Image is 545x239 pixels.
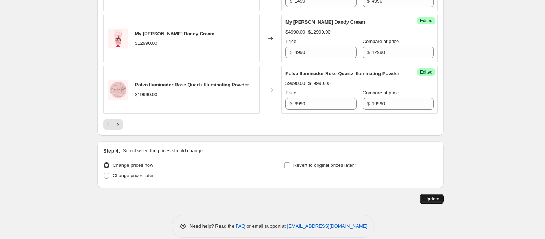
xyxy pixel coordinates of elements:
span: Edited [420,18,432,24]
button: Update [420,194,444,204]
span: $ [290,50,292,55]
div: $4990.00 [285,28,305,36]
span: Need help? Read the [190,223,236,229]
span: Polvo Iluminador Rose Quartz Illuminating Powder [285,71,400,76]
strike: $19990.00 [308,80,330,87]
span: My [PERSON_NAME] Dandy Cream [285,19,365,25]
span: Price [285,90,296,95]
p: Select when the prices should change [123,147,203,154]
h2: Step 4. [103,147,120,154]
span: or email support at [245,223,287,229]
span: Change prices later [113,173,154,178]
span: Polvo Iluminador Rose Quartz Illuminating Powder [135,82,249,87]
div: $12990.00 [135,40,157,47]
button: Next [113,119,123,130]
span: Revert to original prices later? [293,162,357,168]
a: FAQ [236,223,245,229]
a: [EMAIL_ADDRESS][DOMAIN_NAME] [287,223,367,229]
div: $9990.00 [285,80,305,87]
img: SKIN0792_1_80x.jpg [107,79,129,101]
span: My [PERSON_NAME] Dandy Cream [135,31,214,36]
span: $ [367,101,370,106]
span: Compare at price [363,90,399,95]
span: Price [285,39,296,44]
span: Update [424,196,439,202]
nav: Pagination [103,119,123,130]
div: $19990.00 [135,91,157,98]
span: $ [290,101,292,106]
strike: $12990.00 [308,28,330,36]
span: Edited [420,69,432,75]
img: SKIN0740_1_80x.png [107,28,129,50]
span: $ [367,50,370,55]
span: Compare at price [363,39,399,44]
span: Change prices now [113,162,153,168]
